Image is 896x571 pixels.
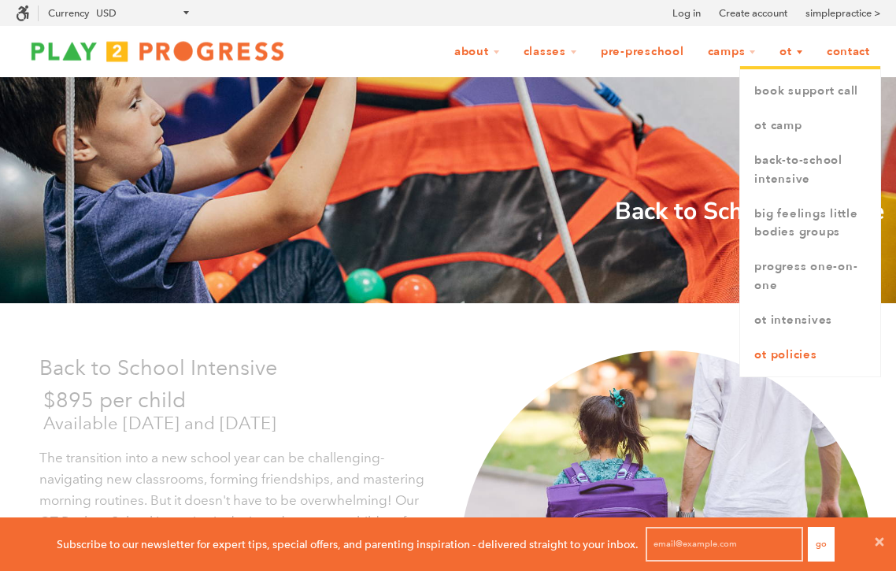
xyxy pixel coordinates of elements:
a: Contact [816,37,880,67]
a: OT Intensives [740,303,880,338]
button: Go [808,527,835,562]
a: Classes [513,37,587,67]
input: email@example.com [646,527,803,562]
a: Big Feelings Little Bodies Groups [740,197,880,250]
a: Log in [672,6,701,21]
p: Back to School Intensive [39,350,436,384]
p: Available [DATE] and [DATE] [43,413,436,436]
a: book support call [740,74,880,109]
p: Subscribe to our newsletter for expert tips, special offers, and parenting inspiration - delivere... [57,536,639,553]
a: Create account [719,6,787,21]
a: Progress One-on-One [740,250,880,303]
a: Camps [698,37,767,67]
a: Pre-Preschool [591,37,694,67]
a: simplepractice > [805,6,880,21]
a: OT Policies [740,338,880,373]
span: $895 per child [43,387,186,413]
img: Play2Progress logo [16,35,299,67]
a: OT Camp [740,109,880,143]
a: About [444,37,510,67]
label: Currency [48,7,89,19]
a: OT [769,37,813,67]
strong: Back to School Intensive [615,195,884,228]
a: Back-to-School Intensive [740,143,880,197]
